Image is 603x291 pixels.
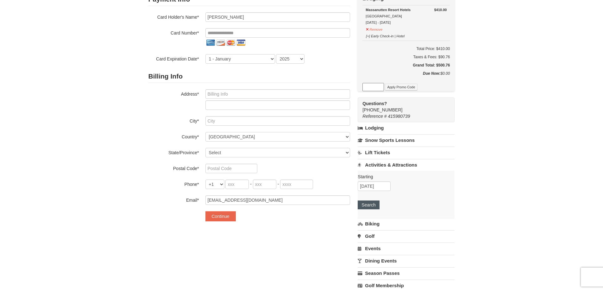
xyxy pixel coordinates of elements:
[358,147,455,158] a: Lift Tickets
[385,84,417,91] button: Apply Promo Code
[366,31,405,39] button: [+] Early Check-in | Hotel
[226,38,236,48] img: mastercard.png
[362,54,450,60] div: Taxes & Fees: $90.76
[362,46,450,52] h6: Total Price: $410.00
[148,54,199,62] label: Card Expiration Date*
[358,200,379,209] button: Search
[148,116,199,124] label: City*
[148,28,199,36] label: Card Number*
[236,38,246,48] img: visa.png
[358,255,455,267] a: Dining Events
[148,180,199,187] label: Phone*
[148,164,199,172] label: Postal Code*
[423,71,440,76] strong: Due Now:
[205,89,350,99] input: Billing Info
[358,134,455,146] a: Snow Sports Lessons
[280,180,313,189] input: xxxx
[358,267,455,279] a: Season Passes
[225,180,249,189] input: xxx
[362,101,387,106] strong: Questions?
[362,100,443,112] span: [PHONE_NUMBER]
[205,38,216,48] img: amex.png
[358,230,455,242] a: Golf
[358,159,455,171] a: Activities & Attractions
[148,12,199,20] label: Card Holder's Name*
[205,211,236,221] button: Continue
[148,132,199,140] label: Country*
[216,38,226,48] img: discover.png
[362,62,450,68] h5: Grand Total: $500.76
[362,114,386,119] span: Reference #
[148,70,350,83] h2: Billing Info
[148,195,199,203] label: Email*
[358,174,450,180] label: Starting
[434,7,447,13] strong: $410.00
[366,8,411,12] strong: Massanutten Resort Hotels
[253,180,276,189] input: xxx
[205,164,257,173] input: Postal Code
[205,116,350,126] input: City
[366,25,383,33] button: Remove
[250,181,252,187] span: -
[148,148,199,156] label: State/Province*
[148,89,199,97] label: Address*
[358,122,455,134] a: Lodging
[362,70,450,83] div: $0.00
[278,181,279,187] span: -
[205,12,350,22] input: Card Holder Name
[358,218,455,230] a: Biking
[358,243,455,254] a: Events
[388,114,410,119] span: 415980739
[205,195,350,205] input: Email
[366,7,447,26] div: [GEOGRAPHIC_DATA] [DATE] - [DATE]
